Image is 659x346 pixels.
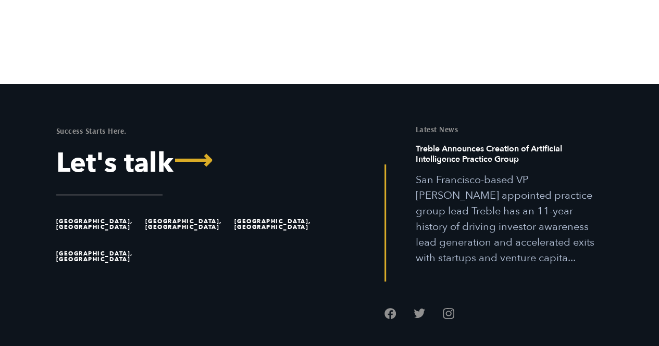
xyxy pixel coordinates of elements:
a: Follow us on Instagram [443,307,454,319]
h5: Latest News [416,125,603,133]
a: Let's Talk [56,150,322,177]
span: ⟶ [173,147,213,174]
li: [GEOGRAPHIC_DATA], [GEOGRAPHIC_DATA] [234,208,319,240]
li: [GEOGRAPHIC_DATA], [GEOGRAPHIC_DATA] [145,208,230,240]
li: [GEOGRAPHIC_DATA], [GEOGRAPHIC_DATA] [56,240,141,273]
p: San Francisco-based VP [PERSON_NAME] appointed practice group lead Treble has an 11-year history ... [416,172,603,266]
a: Follow us on Twitter [414,307,425,319]
a: Read this article [416,144,603,266]
a: Follow us on Facebook [384,307,396,319]
h6: Treble Announces Creation of Artificial Intelligence Practice Group [416,144,603,172]
li: [GEOGRAPHIC_DATA], [GEOGRAPHIC_DATA] [56,208,141,240]
mark: Success Starts Here. [56,126,127,136]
